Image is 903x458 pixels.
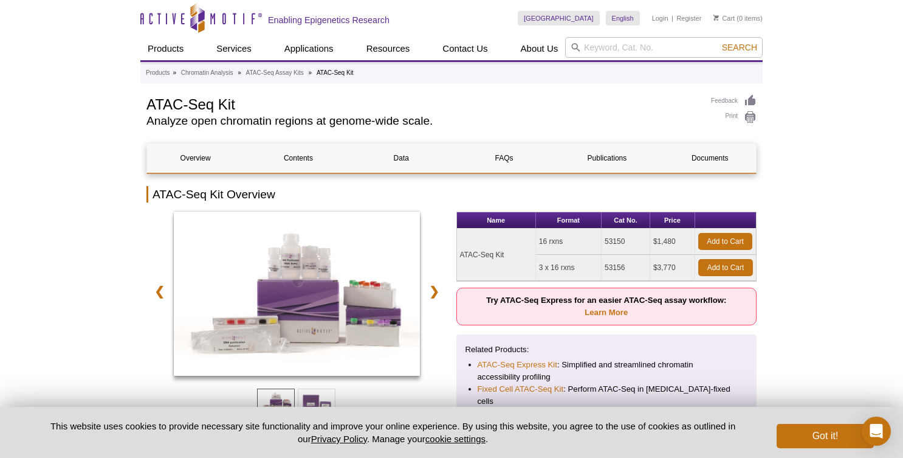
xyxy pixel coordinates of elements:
a: Data [353,144,450,173]
a: Products [140,37,191,60]
td: $3,770 [650,255,695,281]
th: Format [536,212,602,229]
a: Learn More [585,308,628,317]
a: Contact Us [435,37,495,60]
th: Cat No. [602,212,650,229]
th: Name [457,212,536,229]
h2: Analyze open chromatin regions at genome-wide scale. [146,116,699,127]
p: This website uses cookies to provide necessary site functionality and improve your online experie... [29,420,757,445]
a: Register [676,14,701,23]
a: Publications [558,144,655,173]
a: Fixed Cell ATAC-Seq Kit [478,383,564,395]
li: (0 items) [713,11,763,26]
a: Add to Cart [698,233,752,250]
div: Open Intercom Messenger [862,417,891,446]
td: $1,480 [650,229,695,255]
input: Keyword, Cat. No. [565,37,763,58]
a: Print [711,111,757,124]
a: [GEOGRAPHIC_DATA] [518,11,600,26]
strong: Try ATAC-Seq Express for an easier ATAC-Seq assay workflow: [486,296,726,317]
a: Overview [147,144,244,173]
li: : Simplified and streamlined chromatin accessibility profiling [478,359,736,383]
li: » [309,69,312,76]
button: Got it! [777,424,874,448]
a: Privacy Policy [311,434,367,444]
td: 53156 [602,255,650,281]
a: Add to Cart [698,259,753,276]
a: Contents [250,144,346,173]
a: Documents [662,144,758,173]
a: ATAC-Seq Express Kit [478,359,557,371]
button: cookie settings [425,434,486,444]
td: 3 x 16 rxns [536,255,602,281]
a: Resources [359,37,417,60]
h1: ATAC-Seq Kit [146,94,699,113]
a: Feedback [711,94,757,108]
a: Chromatin Analysis [181,68,233,78]
a: English [606,11,640,26]
img: Your Cart [713,15,719,21]
p: Related Products: [465,344,748,356]
td: ATAC-Seq Kit [457,229,536,281]
h2: Enabling Epigenetics Research [268,15,390,26]
li: | [671,11,673,26]
img: ATAC-Seq Kit [174,212,420,376]
button: Search [718,42,761,53]
a: ❯ [421,277,447,305]
a: Services [209,37,259,60]
a: Products [146,68,170,78]
li: » [238,69,241,76]
h2: ATAC-Seq Kit Overview [146,186,757,203]
a: FAQs [456,144,552,173]
th: Price [650,212,695,229]
a: ATAC-Seq Kit [174,212,420,380]
a: Applications [277,37,341,60]
li: : Perform ATAC-Seq in [MEDICAL_DATA]-fixed cells [478,383,736,408]
li: » [173,69,176,76]
li: ATAC-Seq Kit [317,69,354,76]
a: ❮ [146,277,173,305]
td: 16 rxns [536,229,602,255]
a: Cart [713,14,735,23]
a: Login [652,14,668,23]
a: About Us [513,37,566,60]
span: Search [722,43,757,52]
td: 53150 [602,229,650,255]
a: ATAC-Seq Assay Kits [246,68,304,78]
